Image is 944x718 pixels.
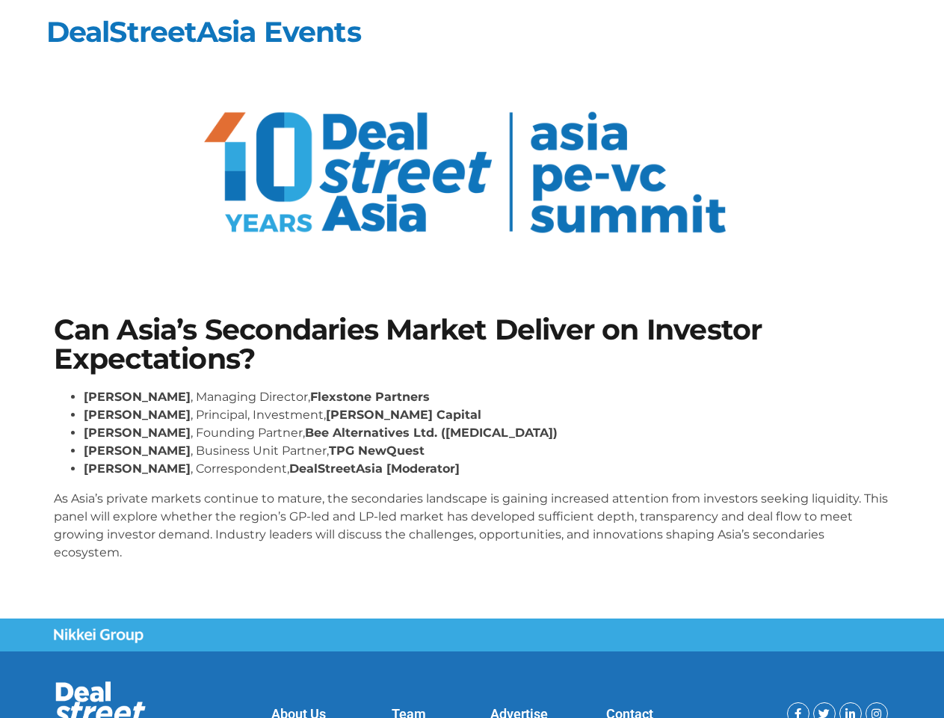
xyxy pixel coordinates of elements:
[84,408,191,422] strong: [PERSON_NAME]
[84,406,891,424] li: , Principal, Investment,
[305,426,558,440] strong: Bee Alternatives Ltd. ([MEDICAL_DATA])
[84,426,191,440] strong: [PERSON_NAME]
[54,316,891,373] h1: Can Asia’s Secondaries Market Deliver on Investor Expectations?
[289,461,460,476] strong: DealStreetAsia [Moderator]
[84,388,891,406] li: , Managing Director,
[329,444,425,458] strong: TPG NewQuest
[84,461,191,476] strong: [PERSON_NAME]
[84,444,191,458] strong: [PERSON_NAME]
[326,408,481,422] strong: [PERSON_NAME] Capital
[84,442,891,460] li: , Business Unit Partner,
[46,14,361,49] a: DealStreetAsia Events
[84,390,191,404] strong: [PERSON_NAME]
[54,628,144,643] img: Nikkei Group
[84,424,891,442] li: , Founding Partner,
[54,490,891,562] p: As Asia’s private markets continue to mature, the secondaries landscape is gaining increased atte...
[84,460,891,478] li: , Correspondent,
[310,390,430,404] strong: Flexstone Partners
